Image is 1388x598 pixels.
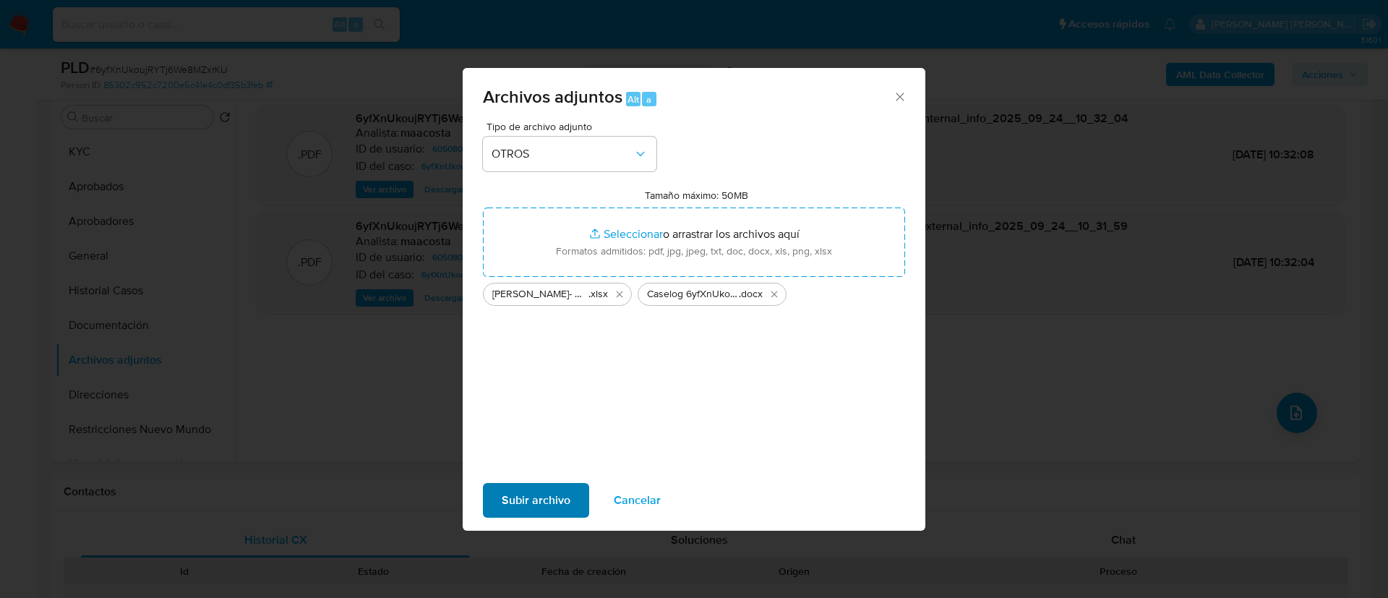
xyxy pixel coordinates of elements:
[492,147,633,161] span: OTROS
[483,84,622,109] span: Archivos adjuntos
[614,484,661,516] span: Cancelar
[487,121,660,132] span: Tipo de archivo adjunto
[647,287,739,302] span: Caselog 6yfXnUkoujRYTj6We8MZxrKU_2025_08_19_13_33_57
[483,483,589,518] button: Subir archivo
[483,277,905,306] ul: Archivos seleccionados
[739,287,763,302] span: .docx
[645,189,748,202] label: Tamaño máximo: 50MB
[483,137,656,171] button: OTROS
[766,286,783,303] button: Eliminar Caselog 6yfXnUkoujRYTj6We8MZxrKU_2025_08_19_13_33_57.docx
[588,287,608,302] span: .xlsx
[893,90,906,103] button: Cerrar
[627,93,639,106] span: Alt
[492,287,588,302] span: [PERSON_NAME]- Movimientos
[646,93,651,106] span: a
[595,483,680,518] button: Cancelar
[502,484,570,516] span: Subir archivo
[611,286,628,303] button: Eliminar Cesar Esteban Juarez- Movimientos.xlsx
